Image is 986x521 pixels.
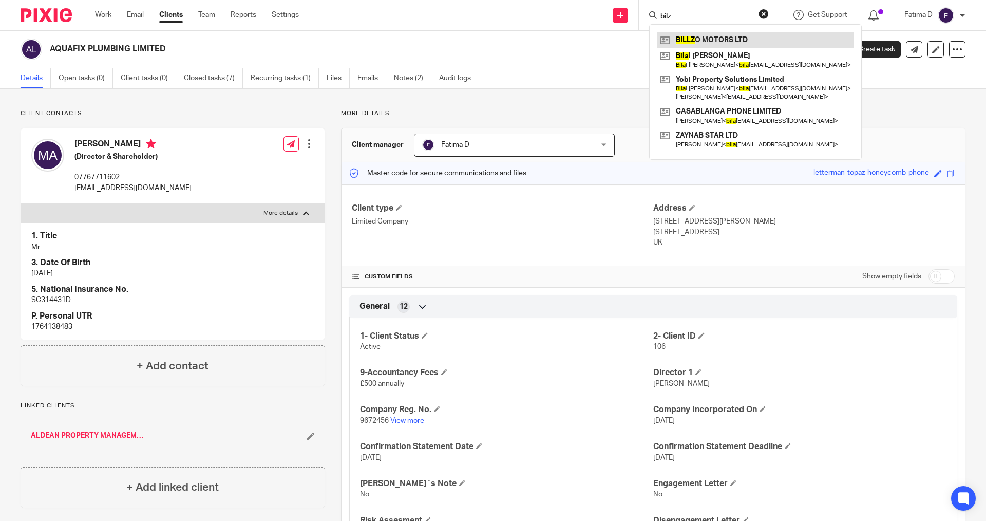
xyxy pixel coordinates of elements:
[653,404,946,415] h4: Company Incorporated On
[121,68,176,88] a: Client tasks (0)
[21,8,72,22] img: Pixie
[360,331,653,342] h4: 1- Client Status
[95,10,111,20] a: Work
[360,478,653,489] h4: [PERSON_NAME]`s Note
[653,441,946,452] h4: Confirmation Statement Deadline
[272,10,299,20] a: Settings
[21,109,325,118] p: Client contacts
[400,302,408,312] span: 12
[357,68,386,88] a: Emails
[653,343,666,350] span: 106
[31,231,314,241] h4: 1. Title
[862,271,921,282] label: Show empty fields
[653,227,955,237] p: [STREET_ADDRESS]
[360,441,653,452] h4: Confirmation Statement Date
[31,322,314,332] p: 1764138483
[390,417,424,424] a: View more
[439,68,479,88] a: Audit logs
[653,491,662,498] span: No
[422,139,434,151] img: svg%3E
[394,68,431,88] a: Notes (2)
[653,367,946,378] h4: Director 1
[441,141,469,148] span: Fatima D
[653,380,710,387] span: [PERSON_NAME]
[841,41,901,58] a: Create task
[352,203,653,214] h4: Client type
[31,242,314,252] p: Mr
[813,168,929,179] div: letterman-topaz-honeycomb-phone
[360,367,653,378] h4: 9-Accountancy Fees
[360,491,369,498] span: No
[808,11,847,18] span: Get Support
[659,12,752,22] input: Search
[653,203,955,214] h4: Address
[31,139,64,172] img: svg%3E
[126,479,219,495] h4: + Add linked client
[759,9,769,19] button: Clear
[904,10,933,20] p: Fatima D
[359,301,390,312] span: General
[653,454,675,461] span: [DATE]
[327,68,350,88] a: Files
[251,68,319,88] a: Recurring tasks (1)
[352,273,653,281] h4: CUSTOM FIELDS
[360,454,382,461] span: [DATE]
[127,10,144,20] a: Email
[653,478,946,489] h4: Engagement Letter
[263,209,298,217] p: More details
[360,417,389,424] span: 9672456
[352,140,404,150] h3: Client manager
[360,343,381,350] span: Active
[74,172,192,182] p: 07767711602
[31,284,314,295] h4: 5. National Insurance No.
[74,139,192,152] h4: [PERSON_NAME]
[31,268,314,278] p: [DATE]
[21,68,51,88] a: Details
[198,10,215,20] a: Team
[137,358,208,374] h4: + Add contact
[360,380,404,387] span: £500 annually
[341,109,965,118] p: More details
[146,139,156,149] i: Primary
[938,7,954,24] img: svg%3E
[159,10,183,20] a: Clients
[31,431,144,441] a: ALDEAN PROPERTY MANAGEMENT LTD
[653,237,955,248] p: UK
[352,216,653,227] p: Limited Company
[59,68,113,88] a: Open tasks (0)
[21,39,42,60] img: svg%3E
[349,168,526,178] p: Master code for secure communications and files
[360,404,653,415] h4: Company Reg. No.
[653,417,675,424] span: [DATE]
[74,183,192,193] p: [EMAIL_ADDRESS][DOMAIN_NAME]
[21,402,325,410] p: Linked clients
[31,257,314,268] h4: 3. Date Of Birth
[31,311,314,322] h4: P. Personal UTR
[231,10,256,20] a: Reports
[653,331,946,342] h4: 2- Client ID
[74,152,192,162] h5: (Director & Shareholder)
[653,216,955,227] p: [STREET_ADDRESS][PERSON_NAME]
[31,295,314,305] p: SC314431D
[50,44,671,54] h2: AQUAFIX PLUMBING LIMITED
[184,68,243,88] a: Closed tasks (7)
